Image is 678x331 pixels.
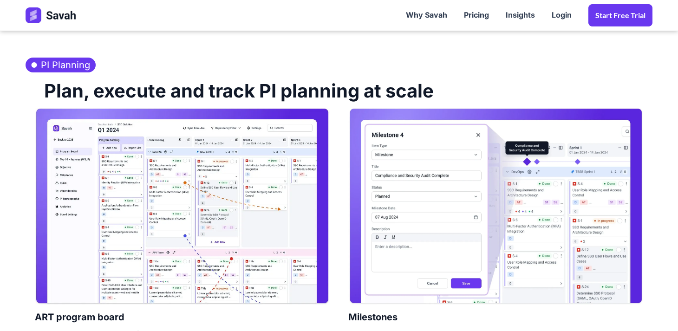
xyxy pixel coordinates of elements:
a: Start Free trial [588,4,652,26]
h4: Milestones [348,305,398,329]
a: Login [543,1,580,30]
h3: PI Planning [26,58,96,72]
div: 聊天小工具 [632,286,678,331]
h2: Plan, execute and track PI planning at scale [35,72,434,108]
a: Why Savah [398,1,456,30]
a: Pricing [456,1,497,30]
h4: ART program board [35,305,124,329]
iframe: Chat Widget [632,286,678,331]
a: Insights [497,1,543,30]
